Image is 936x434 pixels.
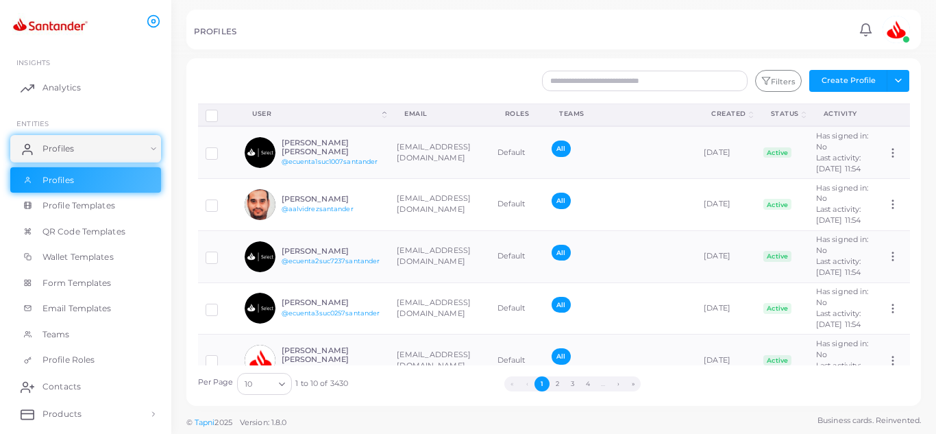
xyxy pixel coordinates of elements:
[42,251,114,263] span: Wallet Templates
[10,373,161,400] a: Contacts
[696,230,756,282] td: [DATE]
[696,282,756,335] td: [DATE]
[42,328,70,341] span: Teams
[816,183,869,204] span: Has signed in: No
[696,179,756,231] td: [DATE]
[42,302,112,315] span: Email Templates
[763,251,792,262] span: Active
[237,373,292,395] div: Search for option
[42,200,115,212] span: Profile Templates
[755,70,802,92] button: Filters
[12,13,88,38] img: logo
[490,335,545,387] td: Default
[878,16,913,43] a: avatar
[490,126,545,178] td: Default
[245,189,275,220] img: avatar
[763,303,792,314] span: Active
[42,277,112,289] span: Form Templates
[809,70,887,92] button: Create Profile
[626,376,641,391] button: Go to last page
[816,339,869,359] span: Has signed in: No
[282,346,382,364] h6: [PERSON_NAME] [PERSON_NAME]
[816,234,869,255] span: Has signed in: No
[879,104,909,126] th: Action
[10,244,161,270] a: Wallet Templates
[824,109,865,119] div: activity
[389,179,489,231] td: [EMAIL_ADDRESS][DOMAIN_NAME]
[389,126,489,178] td: [EMAIL_ADDRESS][DOMAIN_NAME]
[254,376,273,391] input: Search for option
[696,335,756,387] td: [DATE]
[10,135,161,162] a: Profiles
[16,119,49,128] span: ENTITIES
[10,167,161,193] a: Profiles
[771,109,799,119] div: Status
[10,400,161,428] a: Products
[611,376,626,391] button: Go to next page
[42,408,82,420] span: Products
[282,195,382,204] h6: [PERSON_NAME]
[42,174,74,186] span: Profiles
[198,377,234,388] label: Per Page
[252,109,380,119] div: User
[816,287,869,307] span: Has signed in: No
[696,126,756,178] td: [DATE]
[883,16,910,43] img: avatar
[763,147,792,158] span: Active
[711,109,746,119] div: Created
[348,376,798,391] ul: Pagination
[505,109,530,119] div: Roles
[816,361,861,381] span: Last activity: [DATE] 11:54
[490,282,545,335] td: Default
[282,247,382,256] h6: [PERSON_NAME]
[552,348,570,364] span: All
[245,377,252,391] span: 10
[816,309,861,329] span: Last activity: [DATE] 11:54
[817,415,921,426] span: Business cards. Reinvented.
[816,153,861,173] span: Last activity: [DATE] 11:54
[214,417,232,429] span: 2025
[245,293,275,324] img: avatar
[816,256,861,277] span: Last activity: [DATE] 11:54
[565,376,580,391] button: Go to page 3
[490,230,545,282] td: Default
[42,354,95,366] span: Profile Roles
[550,376,565,391] button: Go to page 2
[559,109,681,119] div: Teams
[534,376,550,391] button: Go to page 1
[389,282,489,335] td: [EMAIL_ADDRESS][DOMAIN_NAME]
[282,309,380,317] a: @ecuenta3suc0257santander
[195,418,215,427] a: Tapni
[552,193,570,208] span: All
[10,296,161,322] a: Email Templates
[816,204,861,225] span: Last activity: [DATE] 11:54
[552,245,570,261] span: All
[404,109,474,119] div: Email
[245,345,275,376] img: avatar
[763,355,792,366] span: Active
[490,179,545,231] td: Default
[186,417,286,429] span: ©
[10,322,161,348] a: Teams
[552,297,570,313] span: All
[245,241,275,272] img: avatar
[10,270,161,296] a: Form Templates
[552,141,570,156] span: All
[763,199,792,210] span: Active
[295,378,348,389] span: 1 to 10 of 3430
[389,230,489,282] td: [EMAIL_ADDRESS][DOMAIN_NAME]
[282,158,378,165] a: @ecuenta1suc1007santander
[245,137,275,168] img: avatar
[580,376,595,391] button: Go to page 4
[10,74,161,101] a: Analytics
[42,82,81,94] span: Analytics
[194,27,236,36] h5: PROFILES
[42,381,81,393] span: Contacts
[10,193,161,219] a: Profile Templates
[10,347,161,373] a: Profile Roles
[282,205,354,213] a: @aalvidrezsantander
[816,131,869,152] span: Has signed in: No
[282,257,380,265] a: @ecuenta2suc7237santander
[389,335,489,387] td: [EMAIL_ADDRESS][DOMAIN_NAME]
